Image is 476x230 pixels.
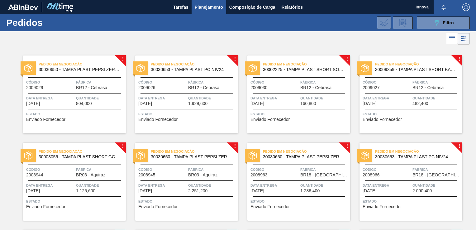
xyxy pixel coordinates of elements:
span: BR12 - Cebrasa [412,85,444,90]
span: 804,000 [76,101,92,106]
span: Pedido em Negociação [151,148,238,155]
span: 30030653 - TAMPA PLAST PC NIV24 [151,67,233,72]
span: 482,400 [412,101,428,106]
span: 18/09/2025 [363,189,376,193]
span: Fábrica [76,79,124,85]
span: 1.125,600 [76,189,95,193]
span: Planejamento [195,3,223,11]
span: 30030650 - TAMPA PLAST PEPSI ZERO NIV24 [39,67,121,72]
div: Importar Negociações dos Pedidos [377,17,391,29]
span: Pedido em Negociação [375,148,462,155]
a: !estadoPedido em Negociação30030650 - TAMPA PLAST PEPSI ZERO NIV24Código2008963FábricaBR18 - [GEO... [238,143,350,221]
a: !estadoPedido em Negociação30030650 - TAMPA PLAST PEPSI ZERO NIV24Código2008945FábricaBR03 - Aqui... [126,143,238,221]
button: Filtro [417,17,470,29]
span: 160,800 [300,101,316,106]
span: BR12 - Cebrasa [300,85,331,90]
span: Enviado Fornecedor [138,204,178,209]
span: 10/09/2025 [26,189,40,193]
span: 2009027 [363,85,380,90]
span: 2009030 [250,85,268,90]
span: Enviado Fornecedor [26,117,65,122]
span: 2008945 [138,173,155,177]
span: Data entrega [138,182,187,189]
span: 09/09/2025 [250,101,264,106]
span: 2008966 [363,173,380,177]
span: Fábrica [76,166,124,173]
span: BR03 - Aquiraz [76,173,105,177]
span: Fábrica [412,166,461,173]
span: Data entrega [26,182,74,189]
span: Status [363,111,461,117]
span: Status [363,198,461,204]
span: Pedido em Negociação [263,61,350,67]
div: Visão em Lista [446,33,458,45]
span: Tarefas [173,3,188,11]
span: Relatórios [282,3,303,11]
span: 2008963 [250,173,268,177]
span: 09/09/2025 [138,101,152,106]
span: Pedido em Negociação [39,148,126,155]
span: Quantidade [76,182,124,189]
a: !estadoPedido em Negociação30030650 - TAMPA PLAST PEPSI ZERO NIV24Código2009029FábricaBR12 - Cebr... [14,55,126,133]
span: 18/09/2025 [250,189,264,193]
span: Fábrica [412,79,461,85]
span: Quantidade [188,95,236,101]
span: Código [363,79,411,85]
img: estado [136,151,145,160]
span: Data entrega [363,182,411,189]
span: Status [250,198,349,204]
span: 30030653 - TAMPA PLAST PC NIV24 [375,155,457,159]
span: Data entrega [363,95,411,101]
span: Código [138,79,187,85]
span: Quantidade [300,95,349,101]
a: !estadoPedido em Negociação30002225 - TAMPA PLAST SHORT SODA S/ LINER NIV21Código2009030FábricaBR... [238,55,350,133]
img: TNhmsLtSVTkK8tSr43FrP2fwEKptu5GPRR3wAAAABJRU5ErkJggg== [8,4,38,10]
span: Código [250,166,299,173]
span: 2.251,200 [188,189,207,193]
a: !estadoPedido em Negociação30009359 - TAMPA PLAST SHORT BARE S/ LINERCódigo2009027FábricaBR12 - C... [350,55,462,133]
span: Código [363,166,411,173]
span: 2009029 [26,85,43,90]
span: Quantidade [412,95,461,101]
span: Código [26,79,74,85]
span: Composição de Carga [229,3,275,11]
span: Quantidade [412,182,461,189]
a: !estadoPedido em Negociação30003055 - TAMPA PLAST SHORT GCA S/ LINERCódigo2008944FábricaBR03 - Aq... [14,143,126,221]
span: Enviado Fornecedor [363,117,402,122]
span: 2009026 [138,85,155,90]
span: Status [250,111,349,117]
div: Visão em Cards [458,33,470,45]
div: Solicitação de Revisão de Pedidos [393,17,413,29]
h1: Pedidos [6,19,96,26]
span: Código [138,166,187,173]
span: BR12 - Cebrasa [188,85,219,90]
span: 1.286,400 [300,189,320,193]
span: Enviado Fornecedor [26,204,65,209]
span: Filtro [443,20,454,25]
span: BR03 - Aquiraz [188,173,217,177]
span: 09/09/2025 [26,101,40,106]
span: Enviado Fornecedor [250,204,290,209]
span: Fábrica [300,166,349,173]
a: !estadoPedido em Negociação30030653 - TAMPA PLAST PC NIV24Código2008966FábricaBR18 - [GEOGRAPHIC_... [350,143,462,221]
span: Data entrega [26,95,74,101]
button: Notificações [434,3,454,12]
img: estado [361,64,369,72]
span: 30030650 - TAMPA PLAST PEPSI ZERO NIV24 [263,155,345,159]
img: estado [24,64,32,72]
img: Logout [462,3,470,11]
img: estado [24,151,32,160]
span: BR18 - Pernambuco [412,173,461,177]
span: 30009359 - TAMPA PLAST SHORT BARE S/ LINER [375,67,457,72]
span: 1.929,600 [188,101,207,106]
span: Status [138,198,236,204]
span: Pedido em Negociação [375,61,462,67]
span: Pedido em Negociação [151,61,238,67]
img: estado [249,64,257,72]
span: Data entrega [250,182,299,189]
span: Data entrega [250,95,299,101]
span: 2008944 [26,173,43,177]
img: estado [249,151,257,160]
img: estado [136,64,145,72]
span: Status [26,198,124,204]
